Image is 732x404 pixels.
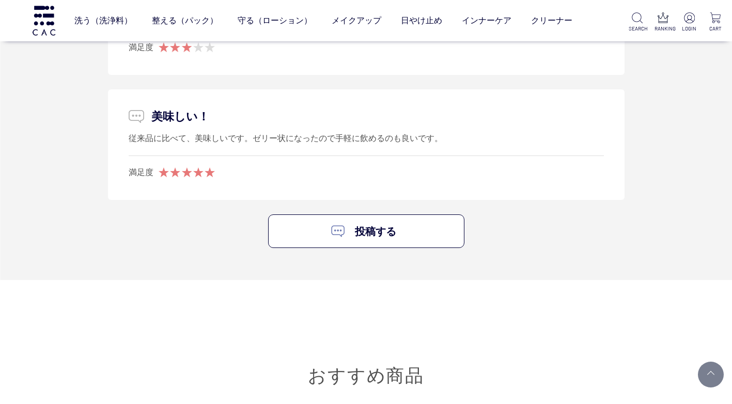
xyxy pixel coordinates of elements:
[308,364,424,385] a: おすすめ商品
[655,25,671,33] p: RANKING
[655,12,671,33] a: RANKING
[238,6,312,35] a: 守る（ローション）
[152,6,218,35] a: 整える（パック）
[129,131,604,145] div: 従来品に比べて、美味しいです。ゼリー状になったので手軽に飲めるのも良いです。
[401,6,442,35] a: 日やけ止め
[129,166,153,179] div: 満足度
[681,12,697,33] a: LOGIN
[268,214,464,248] a: 投稿する
[462,6,511,35] a: インナーケア
[629,25,645,33] p: SEARCH
[531,6,572,35] a: クリーナー
[332,6,381,35] a: メイクアップ
[707,12,724,33] a: CART
[629,12,645,33] a: SEARCH
[31,6,57,35] img: logo
[129,108,604,125] p: 美味しい！
[681,25,697,33] p: LOGIN
[707,25,724,33] p: CART
[74,6,132,35] a: 洗う（洗浄料）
